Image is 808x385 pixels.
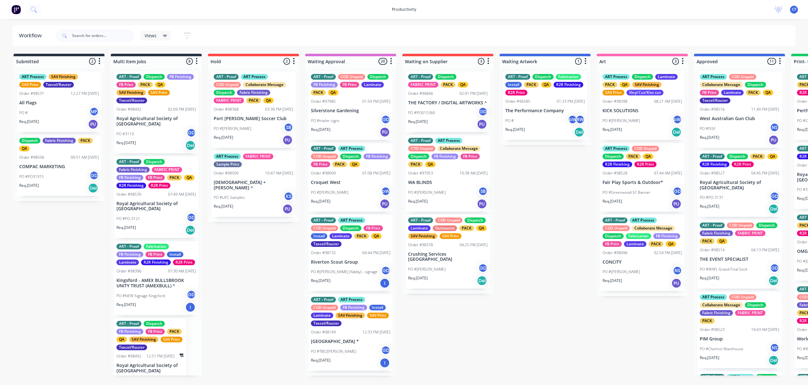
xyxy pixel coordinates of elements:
div: Collaborate Message [243,82,286,88]
p: Req. [DATE] [19,183,39,188]
div: FABRIC PRINT [152,167,182,173]
div: PU [88,119,98,129]
p: Silverstone Gardening [311,108,390,113]
div: R2R Finishing [700,162,729,167]
div: SAV Print [148,90,170,95]
div: 04:45 PM [DATE] [751,170,779,176]
div: RW [575,115,585,124]
div: ART - Proof [700,154,725,159]
p: PO #ISSF [700,126,716,131]
div: ART Process [603,146,630,151]
div: Dispatch [144,74,165,80]
div: 02:54 PM [DATE] [654,250,682,256]
div: QA [263,98,274,103]
div: Laminate [361,82,384,88]
div: ART - Proof [116,159,141,165]
div: PACK [459,225,474,231]
div: PU [380,127,390,137]
div: FABRIC PRINT [735,230,765,236]
p: [DEMOGRAPHIC_DATA] + [PERSON_NAME] ^ [214,180,293,191]
div: PACK [603,82,617,88]
p: Croquet West [311,180,390,185]
div: FB Finishing [364,154,390,159]
div: Laminate [624,241,646,247]
div: Laminate [408,225,431,231]
div: GD [381,115,390,124]
p: Crushing Services [GEOGRAPHIC_DATA] [408,252,488,262]
div: FB Finishing [167,74,194,80]
p: West Australian Gun Club [700,116,779,121]
div: R2R Finishing [116,183,146,188]
div: Dispatch [340,154,361,159]
div: Dispatch [532,74,554,80]
div: Order #98506 [19,155,44,160]
p: All Flags [19,100,99,106]
div: PU [380,199,390,209]
div: PACK [700,238,715,244]
div: GD [89,171,99,180]
span: Views [145,32,157,39]
div: 12:27 PM [DATE] [71,91,99,96]
div: QA [371,233,382,239]
div: Order #98378 [408,242,433,248]
div: QA [19,146,30,151]
div: PACK [750,154,765,159]
div: SAV Print [440,233,461,239]
div: FB Print [603,241,622,247]
span: CF [792,7,796,12]
div: PACK [332,162,347,167]
div: 09:51 AM [DATE] [71,155,99,160]
div: FB Finishing [311,82,338,88]
div: QA [763,90,773,95]
div: QA [643,154,653,159]
div: QA [458,82,468,88]
div: Fabrication [556,74,581,80]
div: Texcel/Router [700,98,730,103]
div: Fabric Finishing [43,138,76,144]
div: Outsource [433,225,457,231]
div: Order #98528 [603,170,627,176]
div: PACK [246,98,261,103]
div: ART - ProofART ProcessCOD UnpaidDispatchFB PrintInstallLaminatePACKQATexcel/RouterOrder #9813204:... [308,215,393,291]
div: FB Finishing [116,252,143,257]
p: Req. [DATE] [408,119,428,125]
div: COD Unpaid [435,217,462,223]
div: Fabric Finishing [237,90,270,95]
p: COMPAC MARKETING [19,164,99,169]
div: 04:44 PM [DATE] [362,250,390,256]
div: Dispatch [632,74,653,80]
div: PACK [626,154,641,159]
p: Req. [DATE] [19,119,39,125]
p: PO #UFC Samples [214,195,245,200]
div: QA [767,154,778,159]
div: Dispatch [144,159,165,165]
div: pW [673,115,682,124]
div: ART - ProofCOD UnpaidDispatchFabric FinishingFABRIC PRINTPACKQAOrder #9851404:13 PM [DATE]THE EVE... [697,220,782,289]
div: PACK [649,241,663,247]
div: GD [673,186,682,196]
div: Texcel/Router [43,82,74,88]
div: Fabrication [626,233,651,239]
div: R2R Print [634,162,656,167]
p: THE EVENT SPECIALIST [700,257,779,262]
div: FB Finishing [431,154,458,159]
div: ART - Proof [408,217,433,223]
div: GD [187,213,196,222]
div: KS [284,192,293,201]
div: ART - Proof [603,217,627,223]
div: PACK [354,233,369,239]
div: ART ProcessCOD UnpaidCollaborate MessageDispatchFB PrintLaminatePACKQATexcel/RouterOrder #9851611... [697,71,782,148]
div: QA [666,241,676,247]
p: PO #[PERSON_NAME] [408,190,446,195]
div: COD Unpaid [727,223,754,228]
div: Dispatch [727,154,748,159]
div: Order #98530 [116,192,141,197]
div: COD Unpaid [729,74,756,80]
div: Laminate [116,260,139,265]
div: ART ProcessSAV FinishingSAV PrintTexcel/RouterOrder #9853112:27 PM [DATE]All FlagsPO #MPReq.[DATE]PU [17,71,101,132]
div: 08:21 AM [DATE] [654,99,682,104]
div: Order #98516 [700,107,725,112]
div: QA [717,238,727,244]
p: Royal Agricultural Society of [GEOGRAPHIC_DATA] [116,201,196,212]
div: ART - ProofCOD UnpaidDispatchLaminateOutsourcePACKQASAV FinishingSAV PrintOrder #9837804:25 PM [D... [406,215,490,289]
